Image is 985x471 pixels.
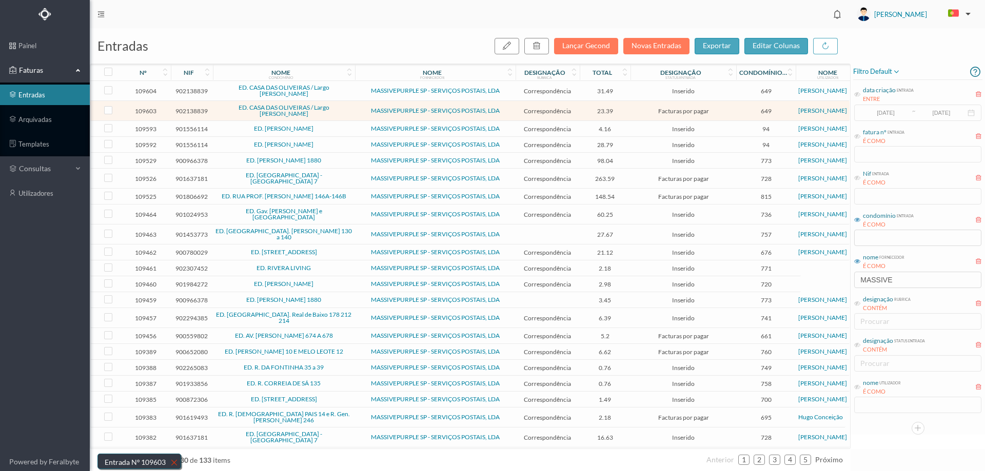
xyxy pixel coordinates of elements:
span: Inserido [633,264,734,272]
span: 109456 [123,332,168,340]
span: 771 [739,264,793,272]
span: 728 [739,175,793,182]
span: 16.63 [582,434,628,441]
div: rubrica [893,295,911,302]
span: Inserido [633,380,734,387]
div: nome [818,69,837,76]
div: designação [660,69,701,76]
span: 5.2 [582,332,628,340]
a: MASSIVEPURPLE SP - SERVIÇOS POSTAIS, LDA [371,87,500,94]
button: editar colunas [744,38,808,54]
a: ED. RUA PROF. [PERSON_NAME] 146A-146B [222,192,346,200]
span: Inserido [633,364,734,372]
span: 109387 [123,380,168,387]
span: 109604 [123,87,168,95]
a: ED. [STREET_ADDRESS] [251,248,317,256]
div: condomínio [269,75,293,79]
span: Correspondência [518,87,577,95]
a: ED. R. DA FONTINHA 35 a 39 [244,363,324,371]
a: ED. R. CORREIA DE SÁ 135 [247,379,321,387]
span: 109525 [123,193,168,200]
div: CONTÉM [863,304,911,313]
span: 109383 [123,414,168,421]
span: 109464 [123,211,168,218]
div: nome [423,69,442,76]
i: icon: question-circle-o [970,64,980,79]
div: CONTÉM [863,345,925,354]
a: MASSIVEPURPLE SP - SERVIÇOS POSTAIS, LDA [371,347,500,355]
span: 901556114 [173,125,210,133]
a: ED. [GEOGRAPHIC_DATA] - [GEOGRAPHIC_DATA] 7 [246,430,322,444]
a: MASSIVEPURPLE SP - SERVIÇOS POSTAIS, LDA [371,433,500,441]
span: Faturas [16,65,73,75]
a: [PERSON_NAME] [798,248,847,256]
div: ENTRE [863,95,914,104]
a: MASSIVEPURPLE SP - SERVIÇOS POSTAIS, LDA [371,314,500,321]
span: Inserido [633,231,734,238]
span: Correspondência [518,364,577,372]
a: ED. CASA DAS OLIVEIRAS / Largo [PERSON_NAME] [239,84,329,97]
span: Correspondência [518,249,577,256]
span: 901619493 [173,414,210,421]
a: [PERSON_NAME] [798,433,847,441]
span: 0.76 [582,364,628,372]
a: MASSIVEPURPLE SP - SERVIÇOS POSTAIS, LDA [371,395,500,403]
a: MASSIVEPURPLE SP - SERVIÇOS POSTAIS, LDA [371,192,500,200]
a: [PERSON_NAME] [798,210,847,218]
span: 901984272 [173,280,210,288]
span: Novas Entradas [623,41,695,50]
span: 109385 [123,396,168,403]
button: exportar [695,38,739,54]
span: 109592 [123,141,168,149]
img: Logo [38,8,51,21]
span: 695 [739,414,793,421]
span: Correspondência [518,125,577,133]
a: [PERSON_NAME] [798,107,847,114]
span: 109529 [123,157,168,165]
div: utilizador [878,378,901,386]
span: 6.39 [582,314,628,322]
span: 109463 [123,231,168,238]
span: 901556114 [173,141,210,149]
span: Correspondência [518,348,577,356]
a: MASSIVEPURPLE SP - SERVIÇOS POSTAIS, LDA [371,210,500,218]
a: MASSIVEPURPLE SP - SERVIÇOS POSTAIS, LDA [371,156,500,164]
span: 94 [739,141,793,149]
span: Facturas por pagar [633,332,734,340]
span: 902138839 [173,107,210,115]
span: 902294385 [173,314,210,322]
span: Inserido [633,434,734,441]
div: total [593,69,612,76]
span: 901453773 [173,231,210,238]
div: nif [184,69,194,76]
a: MASSIVEPURPLE SP - SERVIÇOS POSTAIS, LDA [371,363,500,371]
span: 98.04 [582,157,628,165]
a: ED. R. [DEMOGRAPHIC_DATA] PAIS 14 e R. Gen. [PERSON_NAME] 246 [218,410,350,424]
a: ED. [PERSON_NAME] [254,280,313,288]
a: [PERSON_NAME] [798,230,847,238]
span: 676 [739,249,793,256]
span: Inserido [633,280,734,288]
span: 902138839 [173,87,210,95]
span: Facturas por pagar [633,107,734,115]
a: MASSIVEPURPLE SP - SERVIÇOS POSTAIS, LDA [371,125,500,132]
span: 900780029 [173,249,210,256]
span: Correspondência [518,264,577,272]
span: 2.18 [582,264,628,272]
span: Inserido [633,396,734,403]
span: Correspondência [518,380,577,387]
span: 758 [739,380,793,387]
span: Inserido [633,211,734,218]
div: nome [863,253,878,262]
span: 109462 [123,249,168,256]
span: 109603 [123,107,168,115]
span: 31.49 [582,87,628,95]
div: designação [863,336,893,345]
span: 741 [739,314,793,322]
span: 773 [739,157,793,165]
a: MASSIVEPURPLE SP - SERVIÇOS POSTAIS, LDA [371,107,500,114]
span: 901637181 [173,175,210,182]
span: 1.49 [582,396,628,403]
a: MASSIVEPURPLE SP - SERVIÇOS POSTAIS, LDA [371,230,500,238]
div: designação [863,295,893,304]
